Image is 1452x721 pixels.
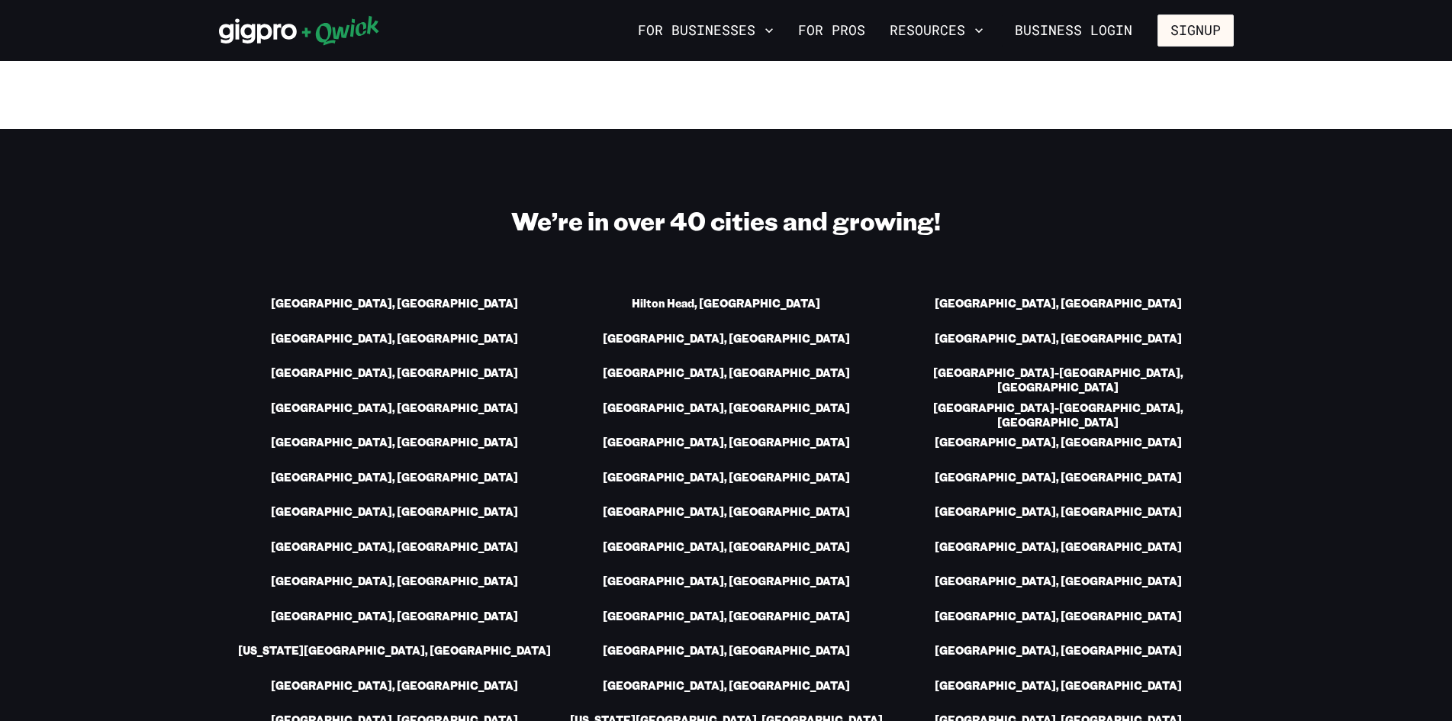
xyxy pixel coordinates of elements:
[603,436,850,452] a: [GEOGRAPHIC_DATA], [GEOGRAPHIC_DATA]
[603,540,850,556] a: [GEOGRAPHIC_DATA], [GEOGRAPHIC_DATA]
[935,297,1182,313] a: [GEOGRAPHIC_DATA], [GEOGRAPHIC_DATA]
[219,205,1234,236] h2: We’re in over 40 cities and growing!
[271,436,518,452] a: [GEOGRAPHIC_DATA], [GEOGRAPHIC_DATA]
[271,366,518,382] a: [GEOGRAPHIC_DATA], [GEOGRAPHIC_DATA]
[271,575,518,591] a: [GEOGRAPHIC_DATA], [GEOGRAPHIC_DATA]
[271,332,518,348] a: [GEOGRAPHIC_DATA], [GEOGRAPHIC_DATA]
[935,679,1182,695] a: [GEOGRAPHIC_DATA], [GEOGRAPHIC_DATA]
[238,644,551,660] a: [US_STATE][GEOGRAPHIC_DATA], [GEOGRAPHIC_DATA]
[603,610,850,626] a: [GEOGRAPHIC_DATA], [GEOGRAPHIC_DATA]
[935,332,1182,348] a: [GEOGRAPHIC_DATA], [GEOGRAPHIC_DATA]
[603,575,850,591] a: [GEOGRAPHIC_DATA], [GEOGRAPHIC_DATA]
[271,471,518,487] a: [GEOGRAPHIC_DATA], [GEOGRAPHIC_DATA]
[271,401,518,417] a: [GEOGRAPHIC_DATA], [GEOGRAPHIC_DATA]
[603,401,850,417] a: [GEOGRAPHIC_DATA], [GEOGRAPHIC_DATA]
[603,332,850,348] a: [GEOGRAPHIC_DATA], [GEOGRAPHIC_DATA]
[632,18,780,43] button: For Businesses
[271,610,518,626] a: [GEOGRAPHIC_DATA], [GEOGRAPHIC_DATA]
[935,540,1182,556] a: [GEOGRAPHIC_DATA], [GEOGRAPHIC_DATA]
[935,575,1182,591] a: [GEOGRAPHIC_DATA], [GEOGRAPHIC_DATA]
[935,505,1182,521] a: [GEOGRAPHIC_DATA], [GEOGRAPHIC_DATA]
[603,505,850,521] a: [GEOGRAPHIC_DATA], [GEOGRAPHIC_DATA]
[603,679,850,695] a: [GEOGRAPHIC_DATA], [GEOGRAPHIC_DATA]
[603,366,850,382] a: [GEOGRAPHIC_DATA], [GEOGRAPHIC_DATA]
[935,471,1182,487] a: [GEOGRAPHIC_DATA], [GEOGRAPHIC_DATA]
[935,644,1182,660] a: [GEOGRAPHIC_DATA], [GEOGRAPHIC_DATA]
[883,366,1234,397] a: [GEOGRAPHIC_DATA]-[GEOGRAPHIC_DATA], [GEOGRAPHIC_DATA]
[271,540,518,556] a: [GEOGRAPHIC_DATA], [GEOGRAPHIC_DATA]
[271,297,518,313] a: [GEOGRAPHIC_DATA], [GEOGRAPHIC_DATA]
[632,297,820,313] a: Hilton Head, [GEOGRAPHIC_DATA]
[271,505,518,521] a: [GEOGRAPHIC_DATA], [GEOGRAPHIC_DATA]
[1157,14,1234,47] button: Signup
[883,401,1234,432] a: [GEOGRAPHIC_DATA]-[GEOGRAPHIC_DATA], [GEOGRAPHIC_DATA]
[1002,14,1145,47] a: Business Login
[603,644,850,660] a: [GEOGRAPHIC_DATA], [GEOGRAPHIC_DATA]
[935,610,1182,626] a: [GEOGRAPHIC_DATA], [GEOGRAPHIC_DATA]
[884,18,990,43] button: Resources
[603,471,850,487] a: [GEOGRAPHIC_DATA], [GEOGRAPHIC_DATA]
[271,679,518,695] a: [GEOGRAPHIC_DATA], [GEOGRAPHIC_DATA]
[792,18,871,43] a: For Pros
[935,436,1182,452] a: [GEOGRAPHIC_DATA], [GEOGRAPHIC_DATA]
